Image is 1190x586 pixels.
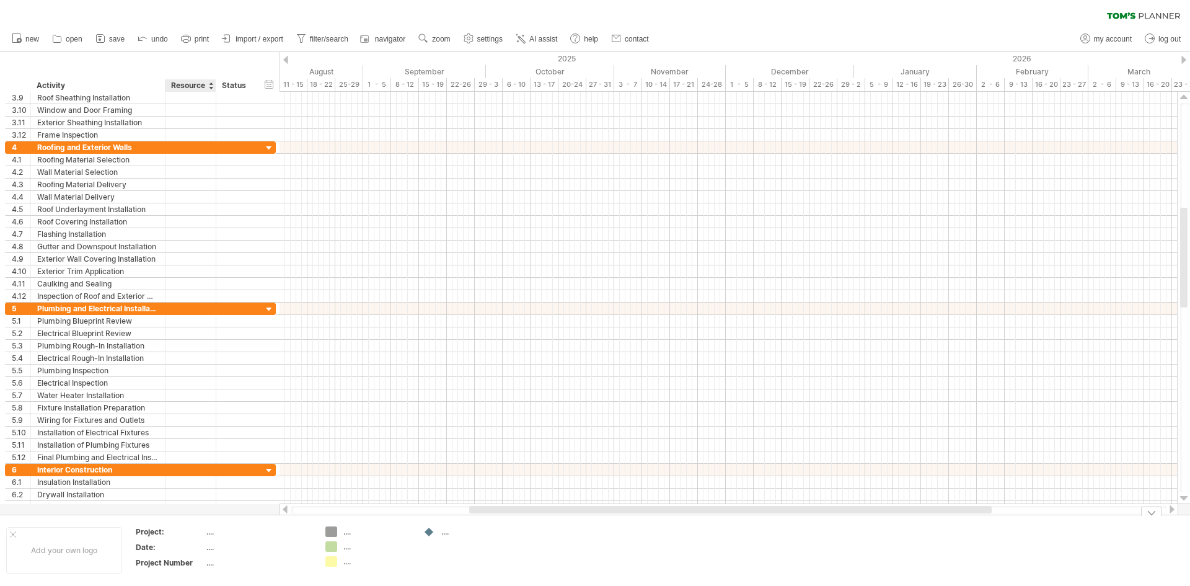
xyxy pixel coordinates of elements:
div: 29 - 2 [837,78,865,91]
div: 19 - 23 [921,78,949,91]
div: 4.3 [12,179,30,190]
div: Date: [136,542,204,553]
div: 11 - 15 [280,78,307,91]
div: 3.11 [12,117,30,128]
div: December 2025 [726,65,854,78]
div: 4.9 [12,253,30,265]
div: August 2025 [246,65,363,78]
div: 5.2 [12,327,30,339]
div: 5 - 9 [865,78,893,91]
div: Electrical Blueprint Review [37,327,159,339]
a: zoom [415,31,454,47]
a: settings [461,31,506,47]
div: 4 [12,141,30,153]
div: Wall Material Selection [37,166,159,178]
div: Electrical Inspection [37,377,159,389]
div: January 2026 [854,65,977,78]
div: September 2025 [363,65,486,78]
div: Project Number [136,557,204,568]
div: 13 - 17 [531,78,558,91]
div: Window and Door Framing [37,104,159,116]
div: 16 - 20 [1144,78,1172,91]
span: import / export [236,35,283,43]
a: my account [1077,31,1135,47]
span: navigator [375,35,405,43]
a: contact [608,31,653,47]
div: 4.10 [12,265,30,277]
div: Gutter and Downspout Installation [37,241,159,252]
div: 4.5 [12,203,30,215]
div: Drywall Installation [37,489,159,500]
div: 1 - 5 [363,78,391,91]
div: Roofing Material Selection [37,154,159,166]
div: Wall Material Delivery [37,191,159,203]
div: Installation of Plumbing Fixtures [37,439,159,451]
div: Roof Sheathing Installation [37,92,159,104]
div: 3 - 7 [614,78,642,91]
div: Caulking and Sealing [37,278,159,290]
div: 5.1 [12,315,30,327]
div: Flashing Installation [37,228,159,240]
div: Resource [171,79,209,92]
span: undo [151,35,168,43]
div: 12 - 16 [893,78,921,91]
a: undo [134,31,172,47]
span: help [584,35,598,43]
div: February 2026 [977,65,1088,78]
a: new [9,31,43,47]
div: 4.11 [12,278,30,290]
div: Electrical Rough-In Installation [37,352,159,364]
span: new [25,35,39,43]
div: Interior Construction [37,464,159,476]
div: Roofing Material Delivery [37,179,159,190]
a: help [567,31,602,47]
div: Exterior Trim Application [37,265,159,277]
span: log out [1158,35,1181,43]
div: Fixture Installation Preparation [37,402,159,414]
div: 6.2 [12,489,30,500]
div: 4.6 [12,216,30,228]
div: 24-28 [698,78,726,91]
div: 4.12 [12,290,30,302]
div: 15 - 19 [419,78,447,91]
span: print [195,35,209,43]
div: 5.11 [12,439,30,451]
div: Project: [136,526,204,537]
span: open [66,35,82,43]
span: filter/search [310,35,348,43]
div: 4.2 [12,166,30,178]
div: 4.1 [12,154,30,166]
div: 3.12 [12,129,30,141]
div: Final Plumbing and Electrical Inspection [37,451,159,463]
div: 25-29 [335,78,363,91]
div: .... [206,542,311,553]
a: AI assist [513,31,561,47]
div: Wiring for Fixtures and Outlets [37,414,159,426]
div: Installation of Electrical Fixtures [37,427,159,438]
div: Roof Covering Installation [37,216,159,228]
div: .... [441,526,509,537]
div: .... [343,556,411,567]
div: 23 - 27 [1060,78,1088,91]
span: save [109,35,125,43]
div: 3.10 [12,104,30,116]
a: navigator [358,31,409,47]
div: 6 - 10 [503,78,531,91]
div: Frame Inspection [37,129,159,141]
div: Drywall Taping and Sanding [37,501,159,513]
div: Inspection of Roof and Exterior Walls [37,290,159,302]
a: print [178,31,213,47]
a: log out [1142,31,1184,47]
div: 5 [12,303,30,314]
div: 22-26 [809,78,837,91]
div: November 2025 [614,65,726,78]
span: my account [1094,35,1132,43]
div: 18 - 22 [307,78,335,91]
div: October 2025 [486,65,614,78]
div: 15 - 19 [782,78,809,91]
div: 2 - 6 [1088,78,1116,91]
div: 10 - 14 [642,78,670,91]
div: 8 - 12 [391,78,419,91]
div: 4.8 [12,241,30,252]
div: Water Heater Installation [37,389,159,401]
